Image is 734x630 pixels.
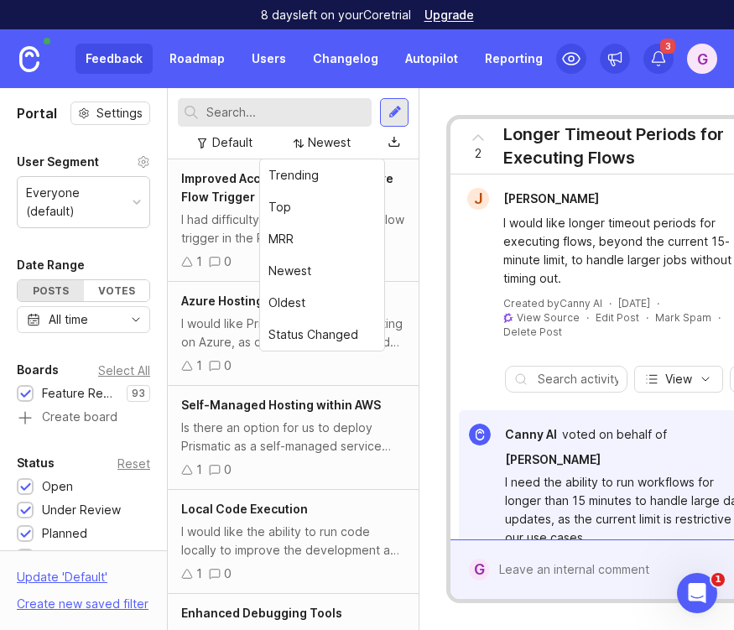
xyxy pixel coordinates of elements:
[98,366,150,375] div: Select All
[212,133,252,152] div: Default
[503,313,513,323] img: gong
[181,502,308,516] span: Local Code Execution
[181,315,405,351] div: I would like Prismatic to support hosting on Azure, as our APIs are internal and not exposed over...
[503,191,599,206] span: [PERSON_NAME]
[224,565,232,583] div: 0
[308,133,351,152] div: Newest
[42,477,73,496] div: Open
[596,310,639,325] div: Edit Post
[538,370,618,388] input: Search activity...
[505,450,601,469] a: [PERSON_NAME]
[469,559,489,581] div: G
[503,296,602,310] div: Created by Canny AI
[26,184,126,221] div: Everyone (default)
[503,325,562,339] div: Delete Post
[196,565,202,583] div: 1
[42,501,121,519] div: Under Review
[646,310,648,325] div: ·
[181,419,405,456] div: Is there an option for us to deploy Prismatic as a self-managed service within AWS, such as using...
[467,188,489,210] div: J
[475,144,482,163] span: 2
[84,280,150,301] div: Votes
[181,523,405,560] div: I would like the ability to run code locally to improve the development and testing process. The ...
[122,313,149,326] svg: toggle icon
[168,386,419,490] a: Self-Managed Hosting within AWSIs there an option for us to deploy Prismatic as a self-managed se...
[42,524,87,543] div: Planned
[159,44,235,74] a: Roadmap
[19,46,39,72] img: Canny Home
[168,159,419,282] a: Improved Accessibility for Recursive Flow TriggerI had difficulty finding the recursive flow trig...
[562,425,667,444] div: voted on behalf of
[657,296,659,310] div: ·
[196,253,202,271] div: 1
[260,223,384,255] div: MRR
[49,310,88,329] div: All time
[117,459,150,468] div: Reset
[17,595,148,613] div: Create new saved filter
[224,461,232,479] div: 0
[206,103,365,122] input: Search...
[660,39,675,54] span: 3
[586,310,589,325] div: ·
[260,287,384,319] div: Oldest
[469,424,491,445] img: Canny AI
[634,366,723,393] button: View
[196,357,202,375] div: 1
[687,44,717,74] button: G
[42,548,105,566] div: In Progress
[260,319,384,351] div: Status Changed
[70,102,150,125] button: Settings
[17,360,59,380] div: Boards
[711,573,725,586] span: 1
[655,310,711,325] button: Mark Spam
[505,452,601,466] span: [PERSON_NAME]
[181,171,393,204] span: Improved Accessibility for Recursive Flow Trigger
[168,490,419,594] a: Local Code ExecutionI would like the ability to run code locally to improve the development and t...
[17,103,57,123] h1: Portal
[718,310,721,325] div: ·
[181,398,381,412] span: Self-Managed Hosting within AWS
[17,453,55,473] div: Status
[260,159,384,191] div: Trending
[181,606,342,620] span: Enhanced Debugging Tools
[42,384,118,403] div: Feature Requests
[609,296,612,310] div: ·
[17,411,150,426] a: Create board
[181,211,405,247] div: I had difficulty finding the recursive flow trigger in the Prismatic platform. It would be helpfu...
[424,9,474,21] a: Upgrade
[260,191,384,223] div: Top
[242,44,296,74] a: Users
[618,296,650,310] a: [DATE]
[475,44,553,74] a: Reporting
[224,253,232,271] div: 0
[196,461,202,479] div: 1
[677,573,717,613] iframe: Intercom live chat
[17,568,107,595] div: Update ' Default '
[17,255,85,275] div: Date Range
[260,255,384,287] div: Newest
[96,105,143,122] span: Settings
[181,294,263,308] span: Azure Hosting
[168,282,419,386] a: Azure HostingI would like Prismatic to support hosting on Azure, as our APIs are internal and not...
[517,311,580,324] a: View Source
[132,387,145,400] p: 93
[505,427,557,441] span: Canny AI
[18,280,84,301] div: Posts
[303,44,388,74] a: Changelog
[665,371,692,388] span: View
[224,357,232,375] div: 0
[457,188,612,210] a: J[PERSON_NAME]
[17,152,99,172] div: User Segment
[261,7,411,23] p: 8 days left on your Core trial
[395,44,468,74] a: Autopilot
